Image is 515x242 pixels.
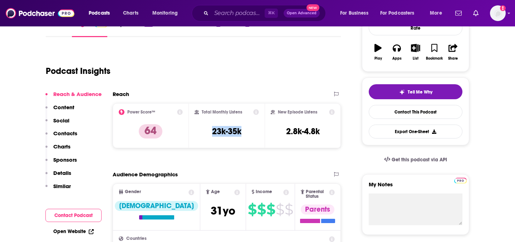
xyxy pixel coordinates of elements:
[426,56,443,61] div: Bookmark
[454,177,467,183] a: Pro website
[53,91,102,97] p: Reach & Audience
[147,7,187,19] button: open menu
[6,6,74,20] img: Podchaser - Follow, Share and Rate Podcasts
[53,170,71,176] p: Details
[276,204,284,215] span: $
[46,21,62,37] a: About
[266,204,275,215] span: $
[490,5,506,21] button: Show profile menu
[53,130,77,137] p: Contacts
[286,126,320,137] h3: 2.8k-4.8k
[287,11,317,15] span: Open Advanced
[45,117,69,130] button: Social
[45,183,71,196] button: Similar
[369,84,462,99] button: tell me why sparkleTell Me Why
[248,204,256,215] span: $
[490,5,506,21] img: User Profile
[306,4,319,11] span: New
[72,21,107,37] a: InsightsPodchaser Pro
[152,8,178,18] span: Monitoring
[113,91,129,97] h2: Reach
[211,7,265,19] input: Search podcasts, credits, & more...
[380,8,415,18] span: For Podcasters
[115,201,198,211] div: [DEMOGRAPHIC_DATA]
[127,110,155,115] h2: Power Score™
[369,21,462,35] div: Rate
[89,8,110,18] span: Podcasts
[378,151,453,168] a: Get this podcast via API
[490,5,506,21] span: Logged in as jennarohl
[369,39,387,65] button: Play
[163,21,184,37] a: Reviews
[430,8,442,18] span: More
[53,183,71,190] p: Similar
[257,204,266,215] span: $
[413,56,418,61] div: List
[392,157,447,163] span: Get this podcast via API
[376,7,425,19] button: open menu
[306,190,328,199] span: Parental Status
[231,21,250,37] a: Lists8
[406,39,425,65] button: List
[256,190,272,194] span: Income
[84,7,119,19] button: open menu
[340,8,368,18] span: For Business
[387,39,406,65] button: Apps
[301,205,334,215] div: Parents
[117,21,153,37] a: Episodes354
[369,125,462,138] button: Export One-Sheet
[425,39,443,65] button: Bookmark
[53,228,94,235] a: Open Website
[139,124,162,138] p: 64
[369,181,462,193] label: My Notes
[211,204,235,218] span: 31 yo
[113,171,178,178] h2: Audience Demographics
[45,130,77,143] button: Contacts
[452,7,465,19] a: Show notifications dropdown
[211,190,220,194] span: Age
[123,8,138,18] span: Charts
[118,7,143,19] a: Charts
[53,104,74,111] p: Content
[126,236,147,241] span: Countries
[399,89,405,95] img: tell me why sparkle
[408,89,432,95] span: Tell Me Why
[284,9,320,17] button: Open AdvancedNew
[425,7,451,19] button: open menu
[285,204,293,215] span: $
[53,143,70,150] p: Charts
[454,178,467,183] img: Podchaser Pro
[212,126,241,137] h3: 23k-35k
[45,91,102,104] button: Reach & Audience
[444,39,462,65] button: Share
[125,190,141,194] span: Gender
[265,9,278,18] span: ⌘ K
[500,5,506,11] svg: Add a profile image
[278,110,317,115] h2: New Episode Listens
[53,156,77,163] p: Sponsors
[45,170,71,183] button: Details
[260,21,277,37] a: Similar
[392,56,402,61] div: Apps
[45,143,70,156] button: Charts
[45,156,77,170] button: Sponsors
[45,104,74,117] button: Content
[335,7,377,19] button: open menu
[448,56,458,61] div: Share
[53,117,69,124] p: Social
[202,110,242,115] h2: Total Monthly Listens
[194,21,220,37] a: Credits3
[45,209,102,222] button: Contact Podcast
[198,5,333,21] div: Search podcasts, credits, & more...
[470,7,481,19] a: Show notifications dropdown
[374,56,382,61] div: Play
[46,66,111,76] h1: Podcast Insights
[369,105,462,119] a: Contact This Podcast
